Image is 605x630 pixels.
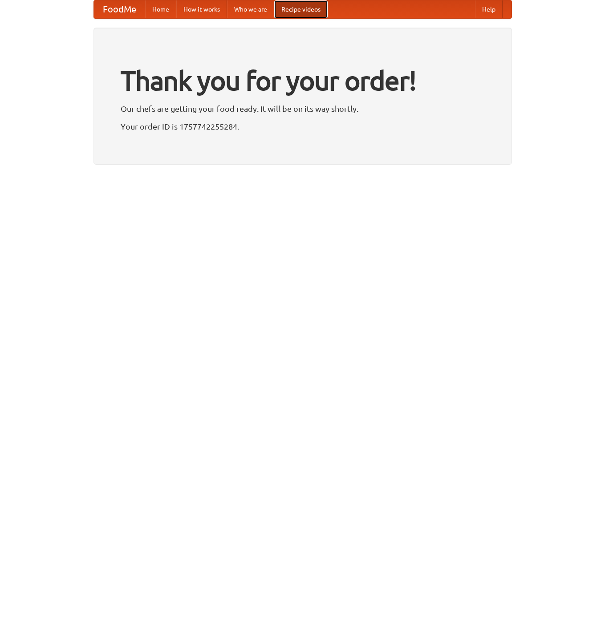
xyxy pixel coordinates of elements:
[121,59,485,102] h1: Thank you for your order!
[121,102,485,115] p: Our chefs are getting your food ready. It will be on its way shortly.
[176,0,227,18] a: How it works
[227,0,274,18] a: Who we are
[145,0,176,18] a: Home
[94,0,145,18] a: FoodMe
[121,120,485,133] p: Your order ID is 1757742255284.
[475,0,503,18] a: Help
[274,0,328,18] a: Recipe videos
